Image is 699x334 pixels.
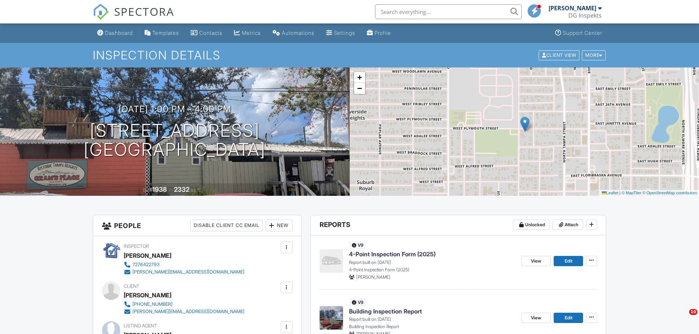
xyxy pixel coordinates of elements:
span: − [357,84,362,93]
a: [PHONE_NUMBER] [124,301,244,308]
div: Profile [375,30,391,36]
a: Dashboard [94,26,136,40]
span: Built [143,187,151,193]
div: 2332 [174,186,189,193]
div: New [266,220,292,231]
a: Zoom out [354,83,365,94]
iframe: Intercom live chat [674,309,692,327]
input: Search everything... [375,4,522,19]
span: sq. ft. [190,187,201,193]
div: Contacts [199,30,222,36]
div: Metrics [242,30,261,36]
div: More [582,50,606,60]
h1: [STREET_ADDRESS] [GEOGRAPHIC_DATA] [84,121,266,160]
span: Client [124,283,139,289]
div: DG Inspekts [568,12,602,19]
span: SPECTORA [114,4,174,19]
span: Listing Agent [124,323,157,329]
div: Client View [539,50,579,60]
a: Zoom in [354,72,365,83]
a: Client View [538,52,581,58]
a: Settings [323,26,358,40]
div: [PERSON_NAME] [124,250,171,261]
span: Inspector [124,243,149,249]
div: Templates [152,30,179,36]
h1: Inspection Details [93,49,607,62]
a: Templates [142,26,182,40]
a: Metrics [231,26,264,40]
img: The Best Home Inspection Software - Spectora [93,4,109,20]
h3: [DATE] 1:00 pm - 4:00 pm [119,104,231,114]
div: [PERSON_NAME] [549,4,596,12]
div: 1938 [152,186,167,193]
a: [PERSON_NAME][EMAIL_ADDRESS][DOMAIN_NAME] [124,268,244,276]
a: © OpenStreetMap contributors [642,191,697,195]
img: Marker [520,117,529,132]
span: 10 [689,309,698,315]
div: [PHONE_NUMBER] [132,301,172,307]
div: [PERSON_NAME][EMAIL_ADDRESS][DOMAIN_NAME] [132,269,244,275]
div: Support Center [563,30,602,36]
a: Automations (Basic) [270,26,317,40]
div: Automations [282,30,314,36]
a: © MapTiler [622,191,641,195]
a: SPECTORA [93,10,174,25]
div: [PERSON_NAME][EMAIL_ADDRESS][DOMAIN_NAME] [132,309,244,315]
a: Company Profile [364,26,394,40]
div: [PERSON_NAME] [124,290,171,301]
span: + [357,73,362,82]
span: | [619,191,620,195]
a: Leaflet [602,191,618,195]
a: Contacts [188,26,225,40]
div: 7276422793 [132,262,160,268]
div: Settings [334,30,355,36]
a: Support Center [552,26,605,40]
div: Dashboard [105,30,133,36]
div: Disable Client CC Email [190,220,263,231]
a: 7276422793 [124,261,244,268]
h3: People [93,215,301,236]
a: [PERSON_NAME][EMAIL_ADDRESS][DOMAIN_NAME] [124,308,244,315]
